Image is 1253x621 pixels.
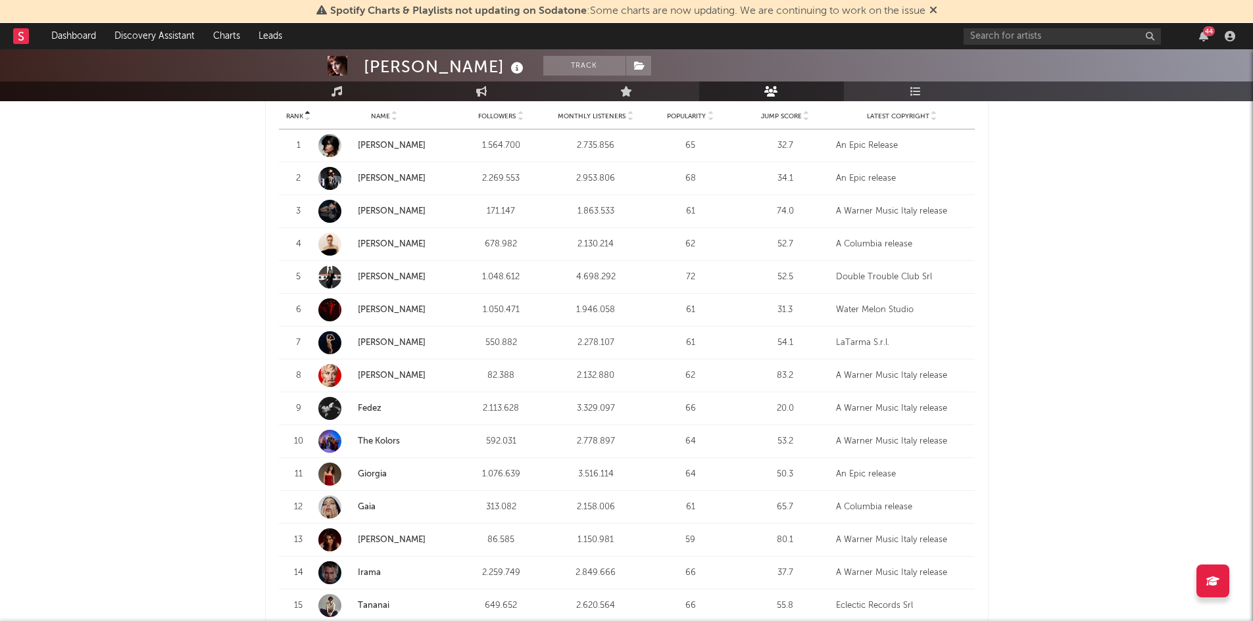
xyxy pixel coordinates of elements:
[285,599,312,612] div: 15
[318,233,451,256] a: [PERSON_NAME]
[929,6,937,16] span: Dismiss
[836,435,968,448] div: A Warner Music Italy release
[318,200,451,223] a: [PERSON_NAME]
[457,566,545,580] div: 2.259.749
[552,336,640,350] div: 2.278.107
[285,369,312,382] div: 8
[285,139,312,152] div: 1
[552,139,640,152] div: 2.735.856
[836,599,968,612] div: Eclectic Records Srl
[836,402,968,415] div: A Warner Music Italy release
[836,271,968,284] div: Double Trouble Club Srl
[330,6,587,16] span: Spotify Charts & Playlists not updating on Sodatone
[358,338,426,347] a: [PERSON_NAME]
[358,371,426,380] a: [PERSON_NAME]
[358,536,426,544] a: [PERSON_NAME]
[358,404,381,413] a: Fedez
[457,271,545,284] div: 1.048.612
[285,534,312,547] div: 13
[552,238,640,251] div: 2.130.214
[552,599,640,612] div: 2.620.564
[647,435,735,448] div: 64
[552,369,640,382] div: 2.132.880
[457,304,545,317] div: 1.050.471
[318,167,451,190] a: [PERSON_NAME]
[741,139,829,152] div: 32.7
[285,205,312,218] div: 3
[552,534,640,547] div: 1.150.981
[867,112,929,120] span: Latest Copyright
[318,528,451,551] a: [PERSON_NAME]
[457,468,545,481] div: 1.076.639
[647,304,735,317] div: 61
[478,112,516,120] span: Followers
[836,172,968,185] div: An Epic release
[318,495,451,518] a: Gaia
[741,599,829,612] div: 55.8
[364,56,527,78] div: [PERSON_NAME]
[558,112,626,120] span: Monthly Listeners
[552,205,640,218] div: 1.863.533
[836,534,968,547] div: A Warner Music Italy release
[647,599,735,612] div: 66
[285,501,312,514] div: 12
[1203,26,1215,36] div: 44
[552,435,640,448] div: 2.778.897
[457,336,545,350] div: 550.882
[741,205,829,218] div: 74.0
[457,599,545,612] div: 649.652
[318,265,451,288] a: [PERSON_NAME]
[836,238,968,251] div: A Columbia release
[285,402,312,415] div: 9
[647,238,735,251] div: 62
[358,503,376,511] a: Gaia
[358,207,426,216] a: [PERSON_NAME]
[836,369,968,382] div: A Warner Music Italy release
[552,468,640,481] div: 3.516.114
[647,468,735,481] div: 64
[647,172,735,185] div: 68
[330,6,925,16] span: : Some charts are now updating. We are continuing to work on the issue
[457,238,545,251] div: 678.982
[318,364,451,387] a: [PERSON_NAME]
[285,172,312,185] div: 2
[457,139,545,152] div: 1.564.700
[358,273,426,281] a: [PERSON_NAME]
[741,304,829,317] div: 31.3
[552,304,640,317] div: 1.946.058
[552,566,640,580] div: 2.849.666
[836,468,968,481] div: An Epic release
[741,369,829,382] div: 83.2
[647,566,735,580] div: 66
[741,435,829,448] div: 53.2
[1199,31,1208,41] button: 44
[552,402,640,415] div: 3.329.097
[285,336,312,350] div: 7
[647,501,735,514] div: 61
[318,134,451,157] a: [PERSON_NAME]
[741,172,829,185] div: 34.1
[285,304,312,317] div: 6
[457,369,545,382] div: 82.388
[836,566,968,580] div: A Warner Music Italy release
[836,205,968,218] div: A Warner Music Italy release
[836,139,968,152] div: An Epic Release
[457,435,545,448] div: 592.031
[358,141,426,150] a: [PERSON_NAME]
[358,174,426,183] a: [PERSON_NAME]
[741,501,829,514] div: 65.7
[647,139,735,152] div: 65
[318,430,451,453] a: The Kolors
[249,23,291,49] a: Leads
[318,397,451,420] a: Fedez
[741,238,829,251] div: 52.7
[647,205,735,218] div: 61
[358,437,400,446] a: The Kolors
[371,112,390,120] span: Name
[285,435,312,448] div: 10
[457,501,545,514] div: 313.082
[318,463,451,486] a: Giorgia
[836,304,968,317] div: Water Melon Studio
[647,336,735,350] div: 61
[647,271,735,284] div: 72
